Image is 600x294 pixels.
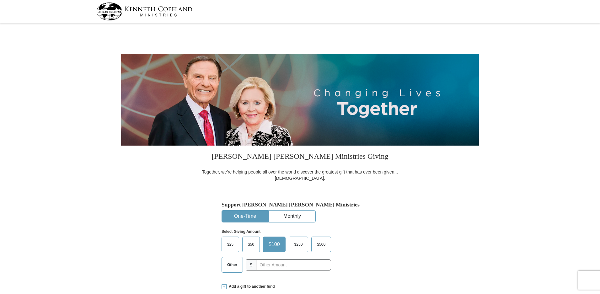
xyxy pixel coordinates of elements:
[224,240,237,249] span: $25
[291,240,306,249] span: $250
[256,259,331,270] input: Other Amount
[222,211,268,222] button: One-Time
[314,240,329,249] span: $500
[224,260,240,270] span: Other
[198,169,402,181] div: Together, we're helping people all over the world discover the greatest gift that has ever been g...
[96,3,192,20] img: kcm-header-logo.svg
[222,201,378,208] h5: Support [PERSON_NAME] [PERSON_NAME] Ministries
[246,259,256,270] span: $
[227,284,275,289] span: Add a gift to another fund
[265,240,283,249] span: $100
[198,146,402,169] h3: [PERSON_NAME] [PERSON_NAME] Ministries Giving
[222,229,260,234] strong: Select Giving Amount
[245,240,257,249] span: $50
[269,211,315,222] button: Monthly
